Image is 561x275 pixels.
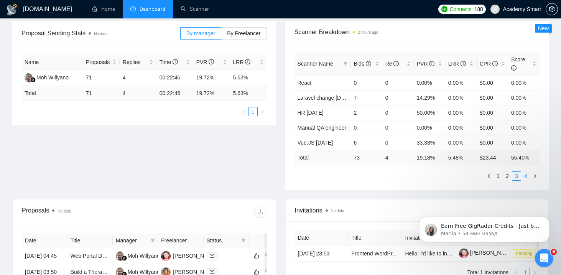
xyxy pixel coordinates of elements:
td: 0.00% [445,120,477,135]
td: 0.00% [414,120,445,135]
a: HR [DATE] [298,110,324,116]
td: 4 [120,86,156,101]
span: info-circle [511,65,517,71]
td: 0 [351,75,382,90]
a: 3 [512,172,521,180]
td: 0 [382,120,414,135]
span: Scanner Name [298,61,333,67]
td: 4 [382,150,414,165]
span: filter [240,235,247,246]
span: LRR [233,59,251,65]
th: Invitation Letter [402,231,456,245]
span: info-circle [429,61,434,66]
td: 19.72 % [193,86,230,101]
td: 0.00% [445,135,477,150]
td: 0 [382,90,414,105]
th: Manager [113,233,158,248]
button: left [239,107,248,116]
span: mail [210,254,214,258]
td: 0.00% [445,105,477,120]
td: $0.00 [477,135,508,150]
td: $0.00 [477,90,508,105]
td: $0.00 [477,120,508,135]
td: 19.72% [193,70,230,86]
td: 5.63 % [230,86,267,101]
span: By manager [186,30,215,36]
td: 7 [351,90,382,105]
td: [DATE] 23:53 [295,245,349,262]
li: 3 [512,171,521,181]
span: LRR [448,61,466,67]
td: 0.00% [508,120,540,135]
span: right [260,109,265,114]
td: 0 [382,75,414,90]
th: Title [349,231,402,245]
span: info-circle [209,59,214,64]
li: 4 [521,171,530,181]
div: Proposals [22,206,144,218]
a: Pending [513,250,539,256]
a: Manual QA engineer [298,125,347,131]
span: CPR [480,61,498,67]
a: 1 [249,107,257,116]
td: 00:22:46 [156,86,193,101]
td: 0.00% [445,75,477,90]
span: By Freelancer [227,30,260,36]
span: left [487,174,491,178]
span: Proposal Sending Stats [21,28,180,38]
span: setting [546,6,558,12]
span: download [255,209,266,215]
td: 50.00% [414,105,445,120]
span: info-circle [461,61,466,66]
td: 0.00% [445,90,477,105]
img: gigradar-bm.png [122,255,127,261]
div: Moh Willyano [128,252,160,260]
span: New [538,25,549,31]
td: 0.00% [508,105,540,120]
td: [DATE] 04:45 [22,248,67,264]
span: like [254,269,259,275]
button: dislike [263,251,273,260]
span: Scanner Breakdown [294,27,540,37]
span: Status [207,236,238,245]
span: left [242,109,246,114]
button: setting [546,3,558,15]
span: Invitations [295,206,540,215]
button: left [484,171,494,181]
td: 33.33% [414,135,445,150]
td: 0.00% [508,135,540,150]
li: Next Page [258,107,267,116]
li: 2 [503,171,512,181]
th: Name [21,55,83,70]
span: Dashboard [140,6,165,12]
a: MWMoh Willyano [116,268,160,275]
td: 0 [382,135,414,150]
iframe: Intercom live chat [535,249,553,267]
span: dashboard [130,6,136,12]
iframe: To enrich screen reader interactions, please activate Accessibility in Grammarly extension settings [408,201,561,254]
a: MWMoh Willyano [116,252,160,259]
td: 73 [351,150,382,165]
span: info-circle [173,59,178,64]
td: 19.18 % [414,150,445,165]
span: dislike [265,253,271,259]
td: 0 [351,120,382,135]
span: 6 [551,249,557,255]
span: left [514,270,518,275]
li: Previous Page [239,107,248,116]
button: like [252,251,261,260]
td: $ 23.44 [477,150,508,165]
button: right [530,171,540,181]
a: Laravel change [DATE] [298,95,353,101]
td: 5.48 % [445,150,477,165]
span: filter [149,235,156,246]
th: Date [22,233,67,248]
span: info-circle [492,61,498,66]
time: 2 hours ago [358,30,378,35]
th: Proposals [83,55,120,70]
span: info-circle [366,61,371,66]
span: Replies [123,58,148,66]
